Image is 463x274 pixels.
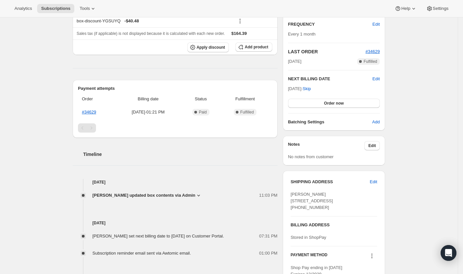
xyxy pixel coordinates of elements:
span: [PERSON_NAME] [STREET_ADDRESS] [PHONE_NUMBER] [291,192,333,210]
span: Fulfilled [364,59,377,64]
span: Add product [245,44,268,50]
h2: Timeline [83,151,278,158]
div: box-discount-YGSUYQ [77,18,231,24]
span: Add [372,119,380,125]
h3: BILLING ADDRESS [291,222,377,228]
span: Settings [433,6,449,11]
button: Edit [364,141,380,150]
button: Help [391,4,421,13]
span: Analytics [14,6,32,11]
span: Help [401,6,410,11]
h4: [DATE] [73,179,278,186]
button: Tools [76,4,100,13]
button: Subscriptions [37,4,74,13]
h3: PAYMENT METHOD [291,252,328,261]
a: #34629 [366,49,380,54]
button: Analytics [11,4,36,13]
span: No notes from customer [288,154,334,159]
span: - $40.48 [124,18,139,24]
span: [DATE] · [288,86,311,91]
h6: Batching Settings [288,119,372,125]
span: Subscriptions [41,6,70,11]
button: Edit [369,19,384,30]
span: Billing date [117,96,180,102]
h3: SHIPPING ADDRESS [291,179,370,185]
button: Skip [299,84,315,94]
span: [DATE] [288,58,302,65]
span: [DATE] · 01:21 PM [117,109,180,115]
span: Paid [199,110,207,115]
span: Apply discount [197,45,225,50]
span: Edit [373,21,380,28]
span: Fulfilled [240,110,254,115]
h3: Notes [288,141,365,150]
h2: NEXT BILLING DATE [288,76,373,82]
h2: LAST ORDER [288,48,366,55]
h2: Payment attempts [78,85,272,92]
nav: Pagination [78,123,272,133]
span: Status [184,96,218,102]
span: 07:31 PM [259,233,278,239]
button: Add [368,117,384,127]
button: Apply discount [187,42,229,52]
span: Skip [303,86,311,92]
th: Order [78,92,115,106]
span: [PERSON_NAME] set next billing date to [DATE] on Customer Portal. [92,234,224,238]
button: #34629 [366,48,380,55]
h4: [DATE] [73,220,278,226]
button: Order now [288,99,380,108]
span: [PERSON_NAME] updated box contents via Admin [92,192,195,199]
span: Subscription reminder email sent via Awtomic email. [92,251,191,256]
a: #34629 [82,110,96,114]
div: Open Intercom Messenger [441,245,456,261]
button: Settings [422,4,452,13]
span: Every 1 month [288,32,316,37]
span: Stored in ShopPay [291,235,326,240]
button: Edit [373,76,380,82]
span: Order now [324,101,344,106]
span: Sales tax (if applicable) is not displayed because it is calculated with each new order. [77,31,225,36]
span: 11:03 PM [259,192,278,199]
button: Add product [235,42,272,52]
button: [PERSON_NAME] updated box contents via Admin [92,192,202,199]
span: Fulfillment [222,96,268,102]
span: Edit [368,143,376,148]
span: $164.39 [231,31,247,36]
h2: FREQUENCY [288,21,373,28]
span: Edit [370,179,377,185]
span: 01:00 PM [259,250,278,257]
span: Tools [80,6,90,11]
button: Edit [366,177,381,187]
